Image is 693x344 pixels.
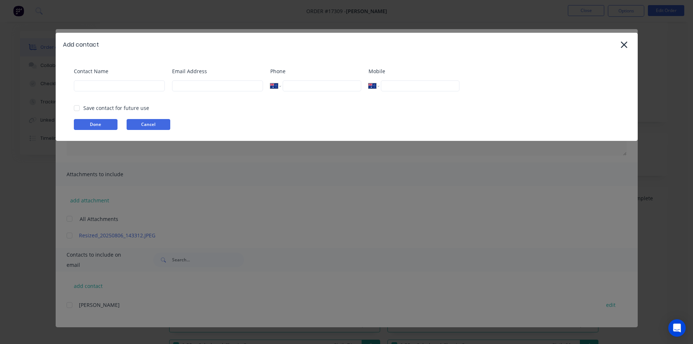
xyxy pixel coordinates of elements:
div: Open Intercom Messenger [668,319,686,337]
label: Mobile [369,67,459,75]
div: Add contact [63,40,99,49]
div: Save contact for future use [83,104,149,112]
label: Contact Name [74,67,165,75]
label: Phone [270,67,361,75]
button: Done [74,119,118,130]
button: Cancel [127,119,170,130]
label: Email Address [172,67,263,75]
